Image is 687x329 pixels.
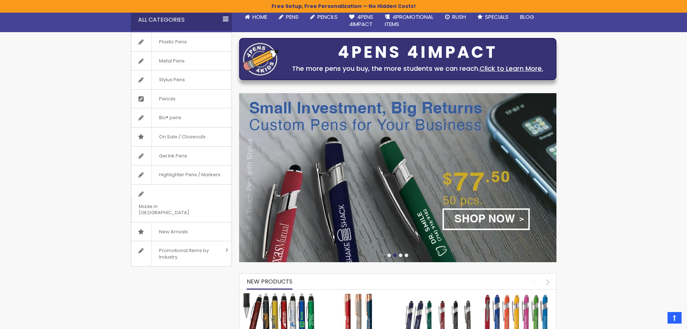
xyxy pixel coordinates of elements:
[239,9,273,25] a: Home
[514,9,540,25] a: Blog
[131,70,232,89] a: Stylus Pens
[131,127,232,146] a: On Sale / Closeouts
[151,70,192,89] span: Stylus Pens
[131,108,232,127] a: Bic® pens
[247,277,292,286] span: New Products
[480,293,552,299] a: Ellipse Softy Brights with Stylus Pen - Laser
[243,293,315,299] a: The Barton Custom Pens Special Offer
[286,13,299,21] span: Pens
[343,9,379,33] a: 4Pens4impact
[452,13,466,21] span: Rush
[151,33,194,51] span: Plastic Pens
[151,147,194,165] span: Gel Ink Pens
[283,64,552,74] div: The more pens you buy, the more students we can reach.
[131,222,232,241] a: New Arrivals
[151,52,192,70] span: Metal Pens
[131,33,232,51] a: Plastic Pens
[528,276,540,288] div: prev
[304,9,343,25] a: Pencils
[385,13,433,28] span: 4PROMOTIONAL ITEMS
[151,165,228,184] span: Highlighter Pens / Markers
[131,165,232,184] a: Highlighter Pens / Markers
[542,276,554,288] div: next
[151,108,189,127] span: Bic® pens
[401,293,474,299] a: Custom Soft Touch Metal Pen - Stylus Top
[349,13,373,28] span: 4Pens 4impact
[131,147,232,165] a: Gel Ink Pens
[379,9,439,33] a: 4PROMOTIONALITEMS
[252,13,267,21] span: Home
[131,241,232,266] a: Promotional Items by Industry
[243,43,279,75] img: four_pen_logo.png
[439,9,472,25] a: Rush
[131,90,232,108] a: Pencils
[151,222,195,241] span: New Arrivals
[239,93,556,262] img: /custom-soft-touch-pen-metal-barrel.html
[151,127,213,146] span: On Sale / Closeouts
[520,13,534,21] span: Blog
[627,309,687,329] iframe: Google Customer Reviews
[480,64,543,73] a: Click to Learn More.
[472,9,514,25] a: Specials
[131,52,232,70] a: Metal Pens
[131,9,232,31] div: All Categories
[322,293,394,299] a: Crosby Softy Rose Gold with Stylus Pen - Mirror Laser
[131,185,232,222] a: Made in [GEOGRAPHIC_DATA]
[151,241,223,266] span: Promotional Items by Industry
[283,45,552,60] div: 4PENS 4IMPACT
[151,90,183,108] span: Pencils
[485,13,508,21] span: Specials
[131,197,213,222] span: Made in [GEOGRAPHIC_DATA]
[273,9,304,25] a: Pens
[317,13,338,21] span: Pencils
